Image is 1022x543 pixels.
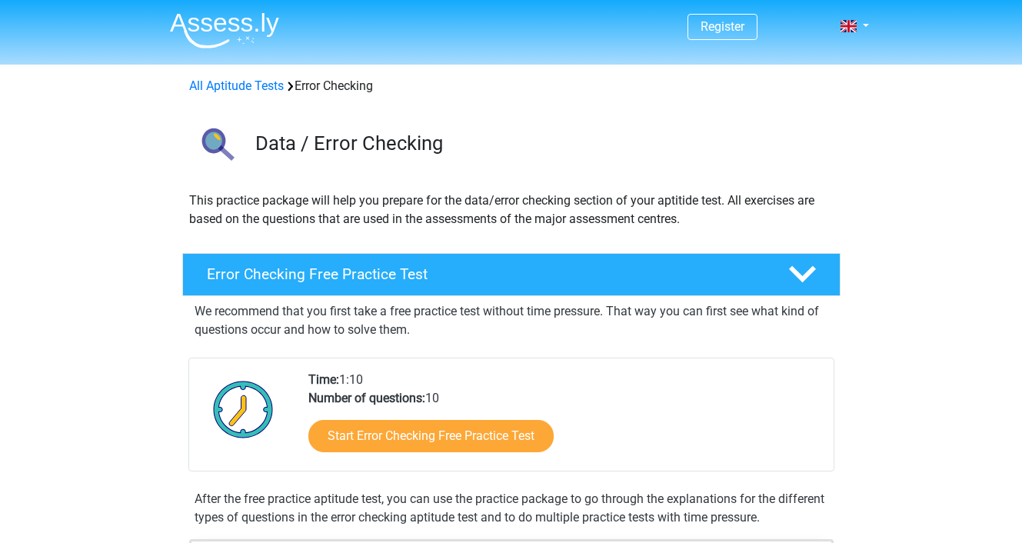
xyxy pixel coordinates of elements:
[297,371,833,471] div: 1:10 10
[701,19,744,34] a: Register
[170,12,279,48] img: Assessly
[195,302,828,339] p: We recommend that you first take a free practice test without time pressure. That way you can fir...
[255,132,828,155] h3: Data / Error Checking
[189,192,834,228] p: This practice package will help you prepare for the data/error checking section of your aptitide ...
[308,372,339,387] b: Time:
[176,253,847,296] a: Error Checking Free Practice Test
[189,78,284,93] a: All Aptitude Tests
[308,391,425,405] b: Number of questions:
[183,114,248,179] img: error checking
[207,265,764,283] h4: Error Checking Free Practice Test
[205,371,282,448] img: Clock
[308,420,554,452] a: Start Error Checking Free Practice Test
[188,490,834,527] div: After the free practice aptitude test, you can use the practice package to go through the explana...
[183,77,840,95] div: Error Checking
